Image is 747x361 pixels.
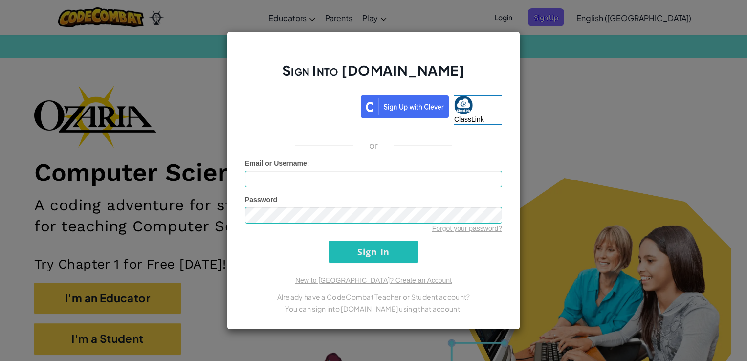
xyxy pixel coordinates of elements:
iframe: Sign in with Google Dialog [546,10,737,99]
p: or [369,139,378,151]
span: Email or Username [245,159,307,167]
a: New to [GEOGRAPHIC_DATA]? Create an Account [295,276,452,284]
span: ClassLink [454,115,484,123]
input: Sign In [329,241,418,263]
p: You can sign into [DOMAIN_NAME] using that account. [245,303,502,315]
img: clever_sso_button@2x.png [361,95,449,118]
label: : [245,158,309,168]
iframe: Sign in with Google Button [240,94,361,116]
span: Password [245,196,277,203]
a: Forgot your password? [432,225,502,232]
h2: Sign Into [DOMAIN_NAME] [245,61,502,90]
p: Already have a CodeCombat Teacher or Student account? [245,291,502,303]
img: classlink-logo-small.png [454,96,473,114]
